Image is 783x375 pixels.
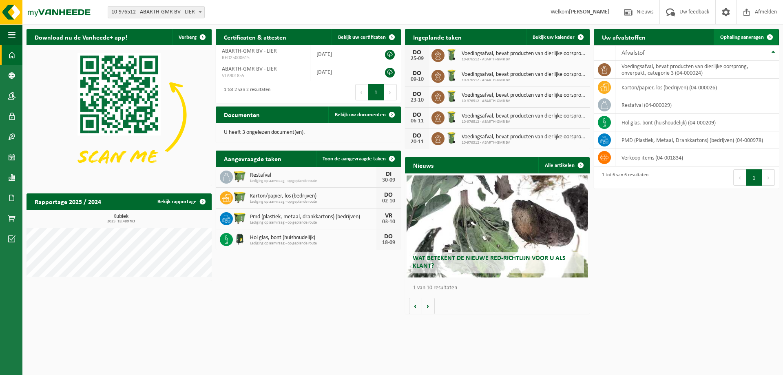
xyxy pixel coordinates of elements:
div: VR [380,213,397,219]
span: 10-976512 - ABARTH-GMR BV - LIER [108,7,204,18]
img: WB-0140-HPE-GN-50 [445,69,458,82]
div: 06-11 [409,118,425,124]
h3: Kubiek [31,214,212,224]
span: 2025: 18,480 m3 [31,220,212,224]
div: 25-09 [409,56,425,62]
p: U heeft 3 ongelezen document(en). [224,130,393,135]
button: Vorige [409,298,422,314]
img: WB-1100-HPE-GN-50 [233,190,247,204]
h2: Uw afvalstoffen [594,29,654,45]
div: DO [409,133,425,139]
div: DO [409,70,425,77]
p: 1 van 10 resultaten [413,285,586,291]
button: Verberg [172,29,211,45]
td: [DATE] [310,63,366,81]
div: DI [380,171,397,178]
button: Next [762,169,775,186]
img: WB-1100-HPE-GN-50 [233,169,247,183]
a: Ophaling aanvragen [714,29,778,45]
a: Bekijk rapportage [151,193,211,210]
span: ABARTH-GMR BV - LIER [222,66,277,72]
td: hol glas, bont (huishoudelijk) (04-000209) [615,114,779,131]
span: Verberg [179,35,197,40]
h2: Download nu de Vanheede+ app! [27,29,135,45]
span: Ophaling aanvragen [720,35,764,40]
img: WB-0140-HPE-GN-50 [445,110,458,124]
span: Pmd (plastiek, metaal, drankkartons) (bedrijven) [250,214,376,220]
td: PMD (Plastiek, Metaal, Drankkartons) (bedrijven) (04-000978) [615,131,779,149]
td: voedingsafval, bevat producten van dierlijke oorsprong, onverpakt, categorie 3 (04-000024) [615,61,779,79]
a: Bekijk uw certificaten [332,29,400,45]
div: 20-11 [409,139,425,145]
span: 10-976512 - ABARTH-GMR BV [462,99,586,104]
span: Lediging op aanvraag - op geplande route [250,220,376,225]
a: Toon de aangevraagde taken [316,151,400,167]
td: restafval (04-000029) [615,96,779,114]
div: 03-10 [380,219,397,225]
div: 1 tot 6 van 6 resultaten [598,169,648,186]
span: Lediging op aanvraag - op geplande route [250,200,376,204]
span: 10-976512 - ABARTH-GMR BV - LIER [108,6,205,18]
span: Wat betekent de nieuwe RED-richtlijn voor u als klant? [413,255,566,269]
img: WB-0140-HPE-GN-50 [445,89,458,103]
button: Previous [733,169,746,186]
a: Bekijk uw documenten [328,107,400,123]
button: Previous [355,84,368,100]
button: Next [384,84,397,100]
div: 18-09 [380,240,397,246]
span: Bekijk uw kalender [533,35,575,40]
span: Hol glas, bont (huishoudelijk) [250,235,376,241]
div: 02-10 [380,198,397,204]
div: 23-10 [409,98,425,103]
span: Lediging op aanvraag - op geplande route [250,179,376,184]
a: Bekijk uw kalender [526,29,589,45]
h2: Ingeplande taken [405,29,470,45]
div: DO [380,192,397,198]
h2: Certificaten & attesten [216,29,294,45]
span: RED25000615 [222,55,304,61]
h2: Rapportage 2025 / 2024 [27,193,109,209]
span: Voedingsafval, bevat producten van dierlijke oorsprong, onverpakt, categorie 3 [462,71,586,78]
button: Volgende [422,298,435,314]
button: 1 [368,84,384,100]
img: WB-0140-HPE-GN-50 [445,131,458,145]
span: Bekijk uw documenten [335,112,386,118]
div: DO [409,91,425,98]
span: Voedingsafval, bevat producten van dierlijke oorsprong, onverpakt, categorie 3 [462,134,586,140]
span: ABARTH-GMR BV - LIER [222,48,277,54]
td: verkoop items (04-001834) [615,149,779,166]
span: 10-976512 - ABARTH-GMR BV [462,140,586,145]
span: Karton/papier, los (bedrijven) [250,193,376,200]
td: [DATE] [310,45,366,63]
a: Alle artikelen [538,157,589,173]
span: 10-976512 - ABARTH-GMR BV [462,78,586,83]
span: 10-976512 - ABARTH-GMR BV [462,120,586,124]
div: 30-09 [380,178,397,183]
div: DO [380,233,397,240]
div: DO [409,112,425,118]
img: CR-HR-1C-1000-PES-01 [233,232,247,246]
h2: Aangevraagde taken [216,151,290,166]
div: 1 tot 2 van 2 resultaten [220,83,270,101]
span: Voedingsafval, bevat producten van dierlijke oorsprong, onverpakt, categorie 3 [462,113,586,120]
td: karton/papier, los (bedrijven) (04-000026) [615,79,779,96]
a: Wat betekent de nieuwe RED-richtlijn voor u als klant? [407,175,588,277]
span: Voedingsafval, bevat producten van dierlijke oorsprong, onverpakt, categorie 3 [462,92,586,99]
div: DO [409,49,425,56]
div: 09-10 [409,77,425,82]
strong: [PERSON_NAME] [569,9,610,15]
img: Download de VHEPlus App [27,45,212,184]
h2: Nieuws [405,157,442,173]
span: Bekijk uw certificaten [338,35,386,40]
h2: Documenten [216,107,268,122]
span: Toon de aangevraagde taken [323,156,386,162]
button: 1 [746,169,762,186]
img: WB-1100-HPE-GN-50 [233,211,247,225]
span: Restafval [250,172,376,179]
span: Voedingsafval, bevat producten van dierlijke oorsprong, onverpakt, categorie 3 [462,51,586,57]
span: Afvalstof [622,50,645,56]
img: WB-0140-HPE-GN-50 [445,48,458,62]
span: Lediging op aanvraag - op geplande route [250,241,376,246]
span: VLA901855 [222,73,304,79]
span: 10-976512 - ABARTH-GMR BV [462,57,586,62]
